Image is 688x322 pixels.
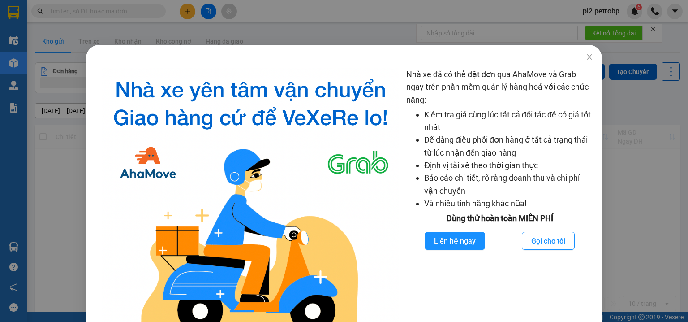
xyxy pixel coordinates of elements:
span: Gọi cho tôi [531,235,565,247]
li: Báo cáo chi tiết, rõ ràng doanh thu và chi phí vận chuyển [424,172,593,197]
li: Kiểm tra giá cùng lúc tất cả đối tác để có giá tốt nhất [424,109,593,134]
span: close [586,53,593,61]
li: Và nhiều tính năng khác nữa! [424,197,593,210]
li: Định vị tài xế theo thời gian thực [424,159,593,172]
button: Liên hệ ngay [425,232,485,250]
div: Dùng thử hoàn toàn MIỄN PHÍ [406,212,593,225]
li: Dễ dàng điều phối đơn hàng ở tất cả trạng thái từ lúc nhận đến giao hàng [424,134,593,159]
button: Close [577,45,602,70]
button: Gọi cho tôi [522,232,575,250]
span: Liên hệ ngay [434,235,476,247]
